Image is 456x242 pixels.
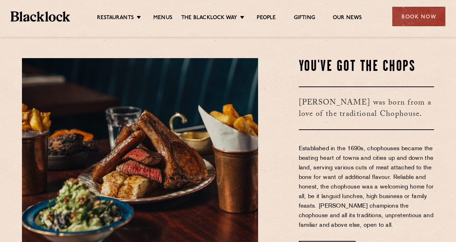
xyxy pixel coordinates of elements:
[392,7,445,26] div: Book Now
[299,86,434,130] h3: [PERSON_NAME] was born from a love of the traditional Chophouse.
[333,15,362,22] a: Our News
[257,15,276,22] a: People
[97,15,134,22] a: Restaurants
[181,15,237,22] a: The Blacklock Way
[294,15,315,22] a: Gifting
[299,144,434,230] p: Established in the 1690s, chophouses became the beating heart of towns and cities up and down the...
[299,58,434,76] h2: You've Got The Chops
[11,11,70,21] img: BL_Textured_Logo-footer-cropped.svg
[153,15,172,22] a: Menus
